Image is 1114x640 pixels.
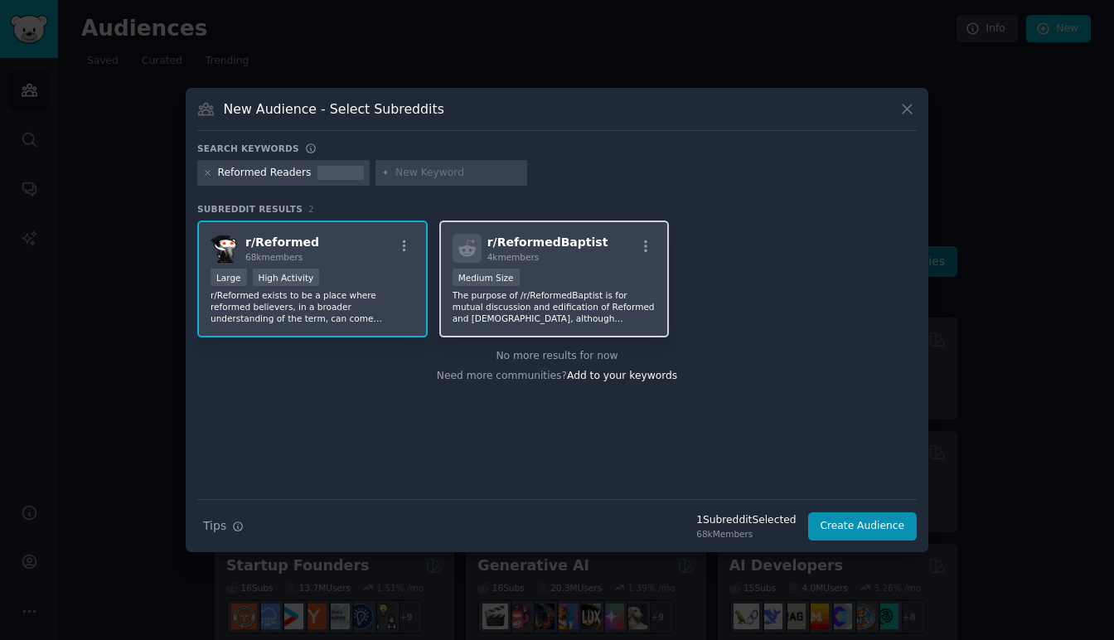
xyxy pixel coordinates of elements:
[567,370,677,381] span: Add to your keywords
[211,289,414,324] p: r/Reformed exists to be a place where reformed believers, in a broader understanding of the term,...
[211,269,247,286] div: Large
[245,235,319,249] span: r/ Reformed
[453,289,656,324] p: The purpose of /r/ReformedBaptist is for mutual discussion and edification of Reformed and [DEMOG...
[696,528,796,540] div: 68k Members
[487,252,540,262] span: 4k members
[245,252,303,262] span: 68k members
[696,513,796,528] div: 1 Subreddit Selected
[211,234,240,263] img: Reformed
[197,203,303,215] span: Subreddit Results
[808,512,918,541] button: Create Audience
[197,349,917,364] div: No more results for now
[197,512,249,541] button: Tips
[224,100,444,118] h3: New Audience - Select Subreddits
[253,269,320,286] div: High Activity
[487,235,608,249] span: r/ ReformedBaptist
[395,166,521,181] input: New Keyword
[453,269,520,286] div: Medium Size
[197,143,299,154] h3: Search keywords
[197,363,917,384] div: Need more communities?
[308,204,314,214] span: 2
[203,517,226,535] span: Tips
[218,166,312,181] div: Reformed Readers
